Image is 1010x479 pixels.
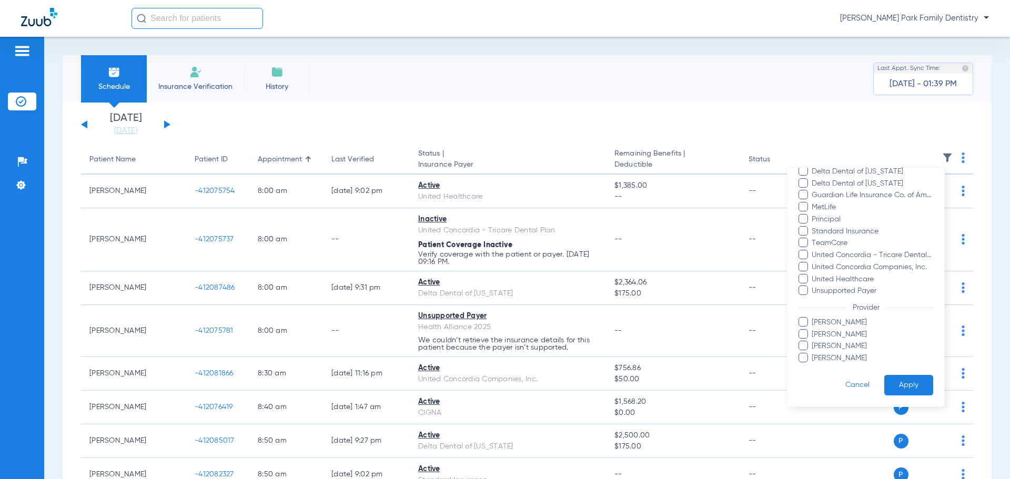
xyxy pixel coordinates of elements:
span: MetLife [811,202,933,213]
button: Apply [884,375,933,395]
span: Delta Dental of [US_STATE] [811,178,933,189]
span: [PERSON_NAME] [811,329,933,340]
span: TeamCare [811,238,933,249]
span: United Healthcare [811,274,933,285]
span: [PERSON_NAME] [811,317,933,328]
button: Cancel [831,375,884,395]
span: [PERSON_NAME] [811,353,933,364]
span: Principal [811,214,933,225]
span: Provider [846,304,886,311]
span: [PERSON_NAME] [811,341,933,352]
span: Guardian Life Insurance Co. of America [811,190,933,201]
span: Delta Dental of [US_STATE] [811,166,933,177]
span: Standard Insurance [811,226,933,237]
span: United Concordia Companies, Inc. [811,262,933,273]
span: Unsupported Payer [811,286,933,297]
span: United Concordia - Tricare Dental Plan [811,250,933,261]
